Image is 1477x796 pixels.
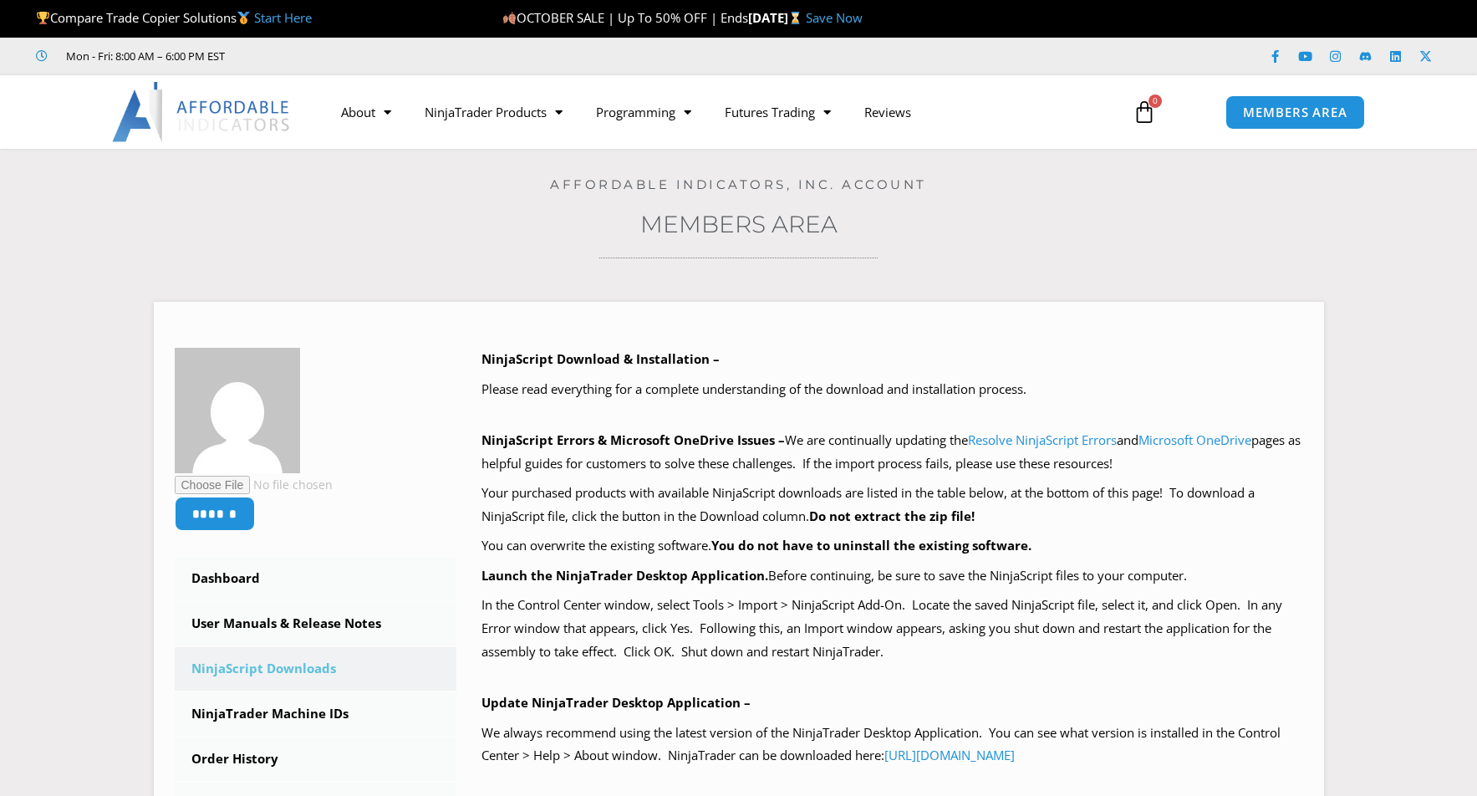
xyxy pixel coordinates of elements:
a: Programming [579,93,708,131]
a: Microsoft OneDrive [1138,431,1251,448]
a: [URL][DOMAIN_NAME] [884,747,1015,763]
p: Please read everything for a complete understanding of the download and installation process. [481,378,1303,401]
a: Futures Trading [708,93,848,131]
b: NinjaScript Download & Installation – [481,350,720,367]
span: MEMBERS AREA [1243,106,1347,119]
p: In the Control Center window, select Tools > Import > NinjaScript Add-On. Locate the saved NinjaS... [481,594,1303,664]
b: Launch the NinjaTrader Desktop Application. [481,567,768,584]
p: Your purchased products with available NinjaScript downloads are listed in the table below, at th... [481,482,1303,528]
a: MEMBERS AREA [1225,95,1365,130]
img: 🍂 [503,12,516,24]
span: Compare Trade Copier Solutions [36,9,312,26]
strong: [DATE] [748,9,806,26]
a: Reviews [848,93,928,131]
p: We always recommend using the latest version of the NinjaTrader Desktop Application. You can see ... [481,722,1303,768]
a: Dashboard [175,557,457,600]
b: You do not have to uninstall the existing software. [711,537,1031,554]
p: We are continually updating the and pages as helpful guides for customers to solve these challeng... [481,429,1303,476]
b: Update NinjaTrader Desktop Application – [481,694,751,711]
a: About [324,93,408,131]
a: Members Area [640,210,838,238]
img: ⌛ [789,12,802,24]
a: Resolve NinjaScript Errors [968,431,1117,448]
iframe: Customer reviews powered by Trustpilot [248,48,499,64]
img: 11ade8baaf66b7fcee611f068adbaedc44c77e1b2d11191391b4a9de478cae75 [175,348,300,473]
a: Order History [175,737,457,781]
a: User Manuals & Release Notes [175,602,457,645]
a: Start Here [254,9,312,26]
img: LogoAI | Affordable Indicators – NinjaTrader [112,82,292,142]
img: 🥇 [237,12,250,24]
p: Before continuing, be sure to save the NinjaScript files to your computer. [481,564,1303,588]
img: 🏆 [37,12,49,24]
a: NinjaScript Downloads [175,647,457,691]
span: Mon - Fri: 8:00 AM – 6:00 PM EST [62,46,225,66]
p: You can overwrite the existing software. [481,534,1303,558]
nav: Menu [324,93,1113,131]
a: Affordable Indicators, Inc. Account [550,176,927,192]
a: Save Now [806,9,863,26]
a: NinjaTrader Machine IDs [175,692,457,736]
span: 0 [1148,94,1162,108]
b: Do not extract the zip file! [809,508,975,524]
a: 0 [1108,88,1181,136]
span: OCTOBER SALE | Up To 50% OFF | Ends [502,9,748,26]
b: NinjaScript Errors & Microsoft OneDrive Issues – [481,431,785,448]
a: NinjaTrader Products [408,93,579,131]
